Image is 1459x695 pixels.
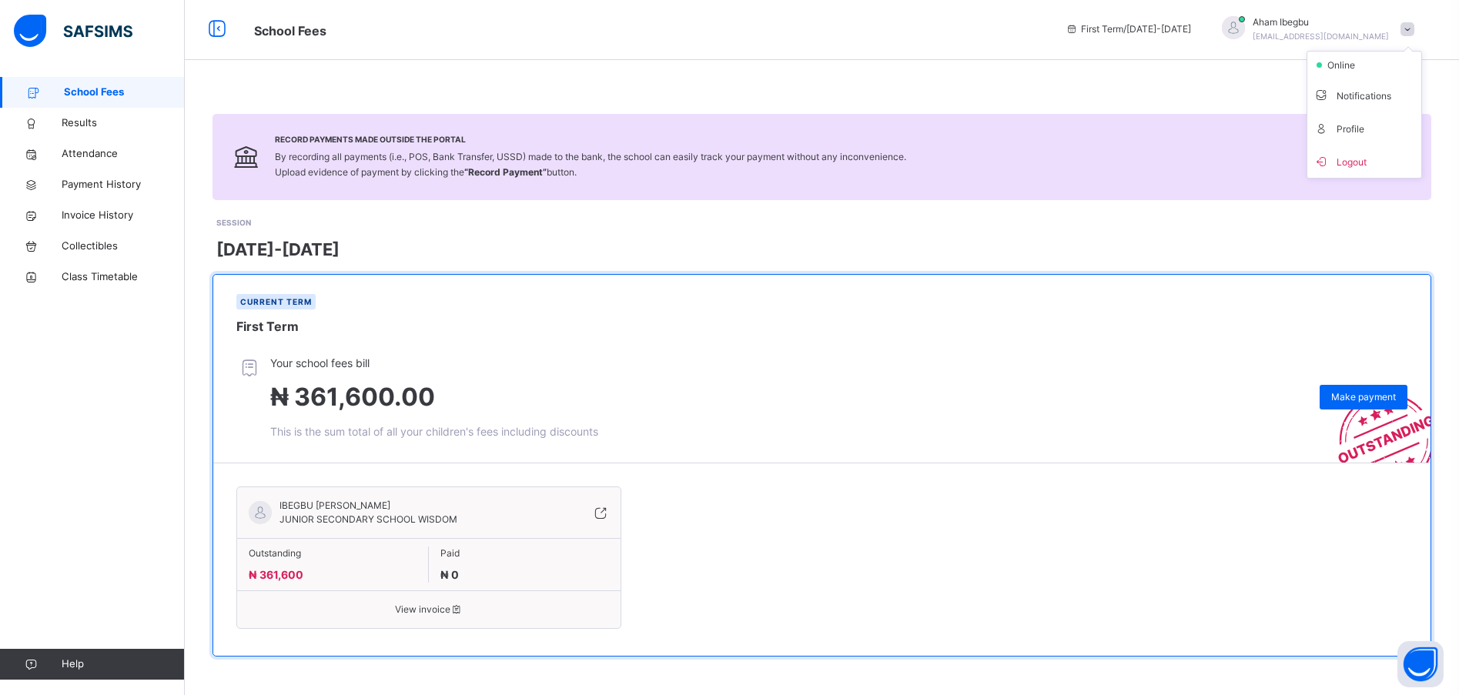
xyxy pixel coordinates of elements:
span: ₦ 361,600.00 [270,382,435,412]
b: “Record Payment” [464,166,547,178]
span: Help [62,657,184,672]
span: Current term [240,297,312,306]
span: By recording all payments (i.e., POS, Bank Transfer, USSD) made to the bank, the school can easil... [275,151,906,178]
li: dropdown-list-item-buttom-7 [1307,145,1421,178]
span: View invoice [249,603,609,616]
span: First Term [236,319,299,334]
li: dropdown-list-item-text-4 [1307,112,1421,145]
span: Logout [1313,151,1415,172]
li: dropdown-list-item-null-2 [1307,52,1421,79]
span: Invoice History [62,208,185,223]
span: This is the sum total of all your children's fees including discounts [270,425,598,438]
span: Aham Ibegbu [1253,15,1389,29]
span: ₦ 361,600 [249,568,303,581]
span: Collectibles [62,239,185,254]
span: Your school fees bill [270,355,598,371]
span: online [1326,58,1364,72]
span: Class Timetable [62,269,185,285]
span: session/term information [1066,22,1191,36]
span: IBEGBU [PERSON_NAME] [279,499,457,513]
span: Profile [1313,118,1415,139]
span: SESSION [216,218,251,227]
span: Results [62,115,185,131]
span: Attendance [62,146,185,162]
span: ₦ 0 [440,568,459,581]
button: Open asap [1397,641,1444,687]
span: [DATE]-[DATE] [216,237,340,262]
span: Payment History [62,177,185,192]
span: School Fees [254,23,326,38]
span: Make payment [1331,390,1396,404]
span: [EMAIL_ADDRESS][DOMAIN_NAME] [1253,32,1389,41]
span: Paid [440,546,609,560]
div: AhamIbegbu [1206,15,1422,43]
span: Record Payments Made Outside the Portal [275,134,906,145]
span: JUNIOR SECONDARY SCHOOL WISDOM [279,513,457,525]
span: School Fees [64,85,185,100]
img: safsims [14,15,132,47]
img: outstanding-stamp.3c148f88c3ebafa6da95868fa43343a1.svg [1319,375,1431,463]
li: dropdown-list-item-text-3 [1307,79,1421,112]
span: Outstanding [249,546,417,560]
span: Notifications [1313,85,1415,105]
